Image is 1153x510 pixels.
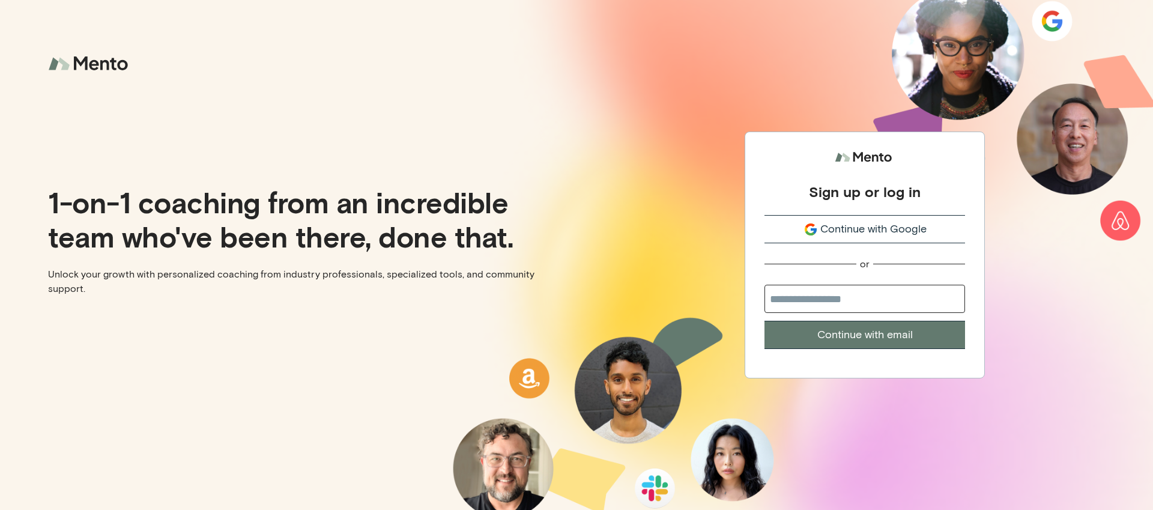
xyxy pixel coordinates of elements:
[48,48,132,80] img: logo
[809,183,921,201] div: Sign up or log in
[764,215,965,243] button: Continue with Google
[764,321,965,349] button: Continue with email
[820,221,927,237] span: Continue with Google
[48,185,567,252] p: 1-on-1 coaching from an incredible team who've been there, done that.
[835,147,895,169] img: logo.svg
[860,258,870,270] div: or
[48,267,567,296] p: Unlock your growth with personalized coaching from industry professionals, specialized tools, and...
